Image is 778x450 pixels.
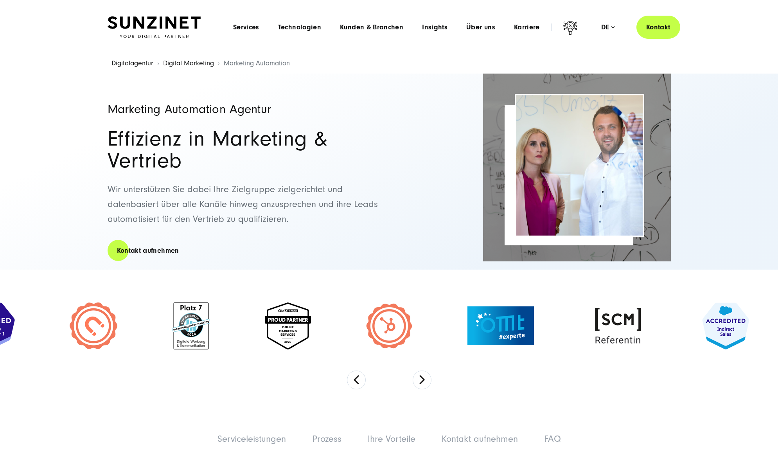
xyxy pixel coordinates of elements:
[163,59,214,67] a: Digital Marketing
[108,128,381,172] h2: Effizienz in Marketing & Vertrieb
[172,302,210,349] img: Top 7 in Internet Agentur Deutschland - Digital Agentur SUNZINET
[217,434,286,444] a: Serviceleistungen
[233,23,259,31] a: Services
[347,371,366,389] button: Previous
[413,371,431,389] button: Next
[224,59,290,67] span: Marketing Automation
[108,239,189,262] a: Kontakt aufnehmen
[340,23,403,31] a: Kunden & Branchen
[108,184,378,225] span: Wir unterstützen Sie dabei Ihre Zielgruppe zielgerichtet und datenbasiert über alle Kanäle hinweg...
[422,23,447,31] a: Insights
[636,16,680,39] a: Kontakt
[601,23,615,31] div: de
[70,302,117,349] img: Zertifiziert Hubspot inbound marketing Expert - HubSpot Beratung und implementierung Partner Agentur
[366,302,413,349] img: Zertifiziert HubSpot Expert Siegel
[544,434,561,444] a: FAQ
[516,95,643,236] img: Marketing Automation Agentur Header | Mann und Frau brainstormen zusammen und machen Notizen
[442,434,518,444] a: Kontakt aufnehmen
[111,59,153,67] a: Digitalagentur
[108,16,201,38] img: SUNZINET Full Service Digital Agentur
[108,103,381,115] h1: Marketing Automation Agentur
[368,434,415,444] a: Ihre Vorteile
[589,302,647,349] img: SCM Referentin Siegel - OMT Experte Siegel - Digitalagentur SUNZINET
[702,302,749,349] img: Zertifiziert Salesforce indirect sales experts - Salesforce Beratung und implementierung Partner ...
[514,23,540,31] a: Karriere
[278,23,321,31] a: Technologien
[467,306,534,345] img: OMT Experte Siegel - Digital Marketing Agentur SUNZINET
[312,434,341,444] a: Prozess
[265,302,311,349] img: Online marketing services 2025 - Digital Agentur SUNZNET - OMR Proud Partner
[483,74,671,261] img: Full-Service Digitalagentur SUNZINET - Integration & Process Automation_2
[466,23,495,31] a: Über uns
